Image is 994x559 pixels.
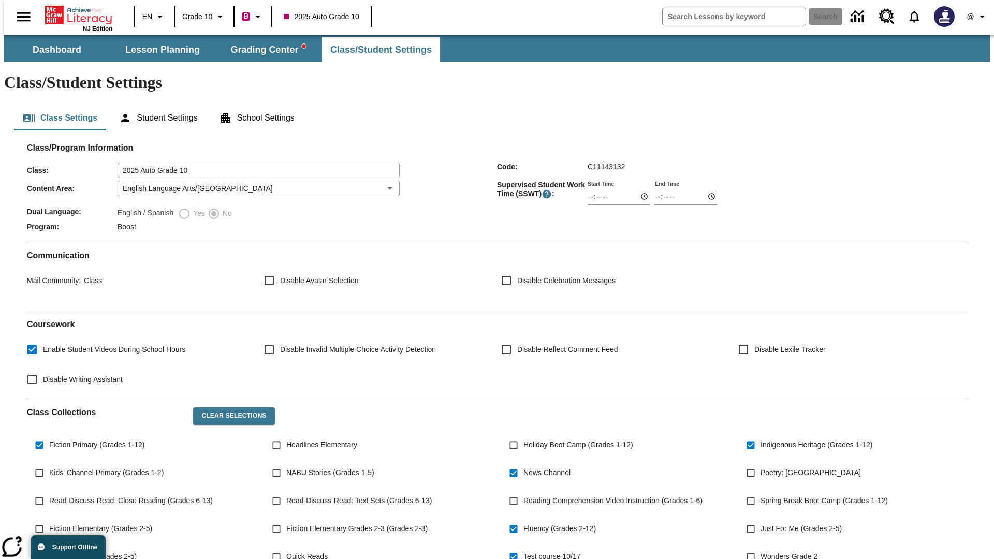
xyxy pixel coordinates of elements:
[517,275,616,286] span: Disable Celebration Messages
[761,467,861,478] span: Poetry: [GEOGRAPHIC_DATA]
[182,11,212,22] span: Grade 10
[761,523,842,534] span: Just For Me (Grades 2-5)
[191,208,205,219] span: Yes
[4,73,990,92] h1: Class/Student Settings
[286,439,357,450] span: Headlines Elementary
[280,275,359,286] span: Disable Avatar Selection
[49,523,152,534] span: Fiction Elementary (Grades 2-5)
[322,37,440,62] button: Class/Student Settings
[43,374,123,385] span: Disable Writing Assistant
[928,3,961,30] button: Select a new avatar
[27,251,967,260] h2: Communication
[4,35,990,62] div: SubNavbar
[27,251,967,302] div: Communication
[14,106,980,130] div: Class/Student Settings
[523,495,703,506] span: Reading Comprehension Video Instruction (Grades 1-6)
[873,3,901,31] a: Resource Center, Will open in new tab
[588,180,614,187] label: Start Time
[280,344,436,355] span: Disable Invalid Multiple Choice Activity Detection
[286,467,374,478] span: NABU Stories (Grades 1-5)
[761,439,872,450] span: Indigenous Heritage (Grades 1-12)
[961,7,994,26] button: Profile/Settings
[125,44,200,56] span: Lesson Planning
[52,543,97,551] span: Support Offline
[655,180,679,187] label: End Time
[243,10,248,23] span: B
[542,189,552,199] button: Supervised Student Work Time is the timeframe when students can take LevelSet and when lessons ar...
[83,25,112,32] span: NJ Edition
[284,11,359,22] span: 2025 Auto Grade 10
[5,37,109,62] button: Dashboard
[663,8,806,25] input: search field
[27,184,118,193] span: Content Area :
[27,153,967,233] div: Class/Program Information
[118,208,173,220] label: English / Spanish
[211,106,303,130] button: School Settings
[49,467,164,478] span: Kids' Channel Primary (Grades 1-2)
[14,106,106,130] button: Class Settings
[497,163,588,171] span: Code :
[31,535,106,559] button: Support Offline
[27,407,185,417] h2: Class Collections
[45,5,112,25] a: Home
[302,44,306,48] svg: writing assistant alert
[111,106,206,130] button: Student Settings
[138,7,171,26] button: Language: EN, Select a language
[754,344,826,355] span: Disable Lexile Tracker
[33,44,81,56] span: Dashboard
[45,4,112,32] div: Home
[118,181,400,196] div: English Language Arts/[GEOGRAPHIC_DATA]
[142,11,152,22] span: EN
[523,439,633,450] span: Holiday Boot Camp (Grades 1-12)
[27,276,81,285] span: Mail Community :
[238,7,268,26] button: Boost Class color is violet red. Change class color
[497,181,588,199] span: Supervised Student Work Time (SSWT) :
[118,223,136,231] span: Boost
[193,407,274,425] button: Clear Selections
[27,166,118,174] span: Class :
[286,495,432,506] span: Read-Discuss-Read: Text Sets (Grades 6-13)
[761,495,888,506] span: Spring Break Boot Camp (Grades 1-12)
[49,439,144,450] span: Fiction Primary (Grades 1-12)
[27,319,967,390] div: Coursework
[220,208,232,219] span: No
[588,163,625,171] span: C11143132
[523,523,596,534] span: Fluency (Grades 2-12)
[27,208,118,216] span: Dual Language :
[4,37,441,62] div: SubNavbar
[934,6,955,27] img: Avatar
[216,37,320,62] button: Grading Center
[523,467,571,478] span: News Channel
[27,319,967,329] h2: Course work
[901,3,928,30] a: Notifications
[81,276,102,285] span: Class
[27,223,118,231] span: Program :
[118,163,400,178] input: Class
[286,523,428,534] span: Fiction Elementary Grades 2-3 (Grades 2-3)
[8,2,39,32] button: Open side menu
[330,44,432,56] span: Class/Student Settings
[43,344,185,355] span: Enable Student Videos During School Hours
[844,3,873,31] a: Data Center
[178,7,230,26] button: Grade: Grade 10, Select a grade
[49,495,213,506] span: Read-Discuss-Read: Close Reading (Grades 6-13)
[27,143,967,153] h2: Class/Program Information
[967,11,974,22] span: @
[111,37,214,62] button: Lesson Planning
[230,44,305,56] span: Grading Center
[517,344,618,355] span: Disable Reflect Comment Feed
